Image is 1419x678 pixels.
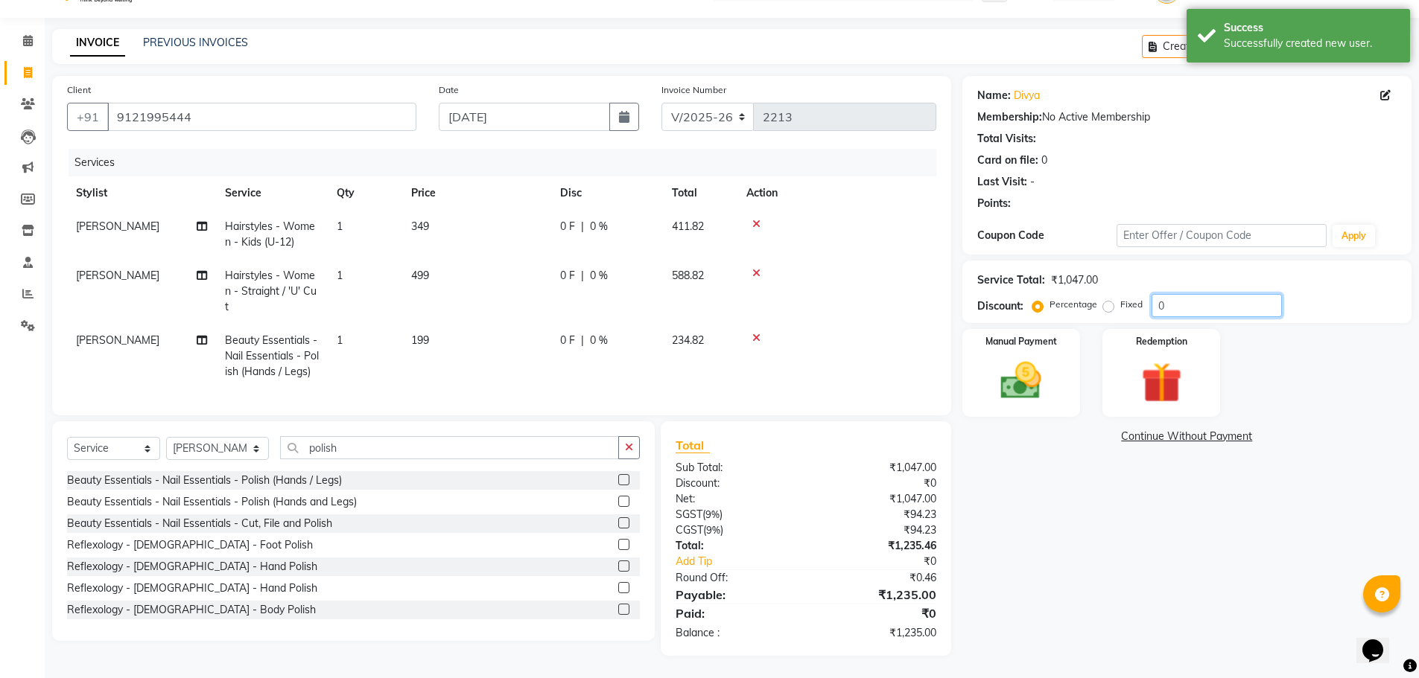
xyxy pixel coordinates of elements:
[806,570,947,586] div: ₹0.46
[977,153,1038,168] div: Card on file:
[70,30,125,57] a: INVOICE
[76,333,159,347] span: [PERSON_NAME]
[1128,357,1195,408] img: _gift.svg
[806,460,947,476] div: ₹1,047.00
[411,269,429,282] span: 499
[664,476,806,491] div: Discount:
[69,149,947,176] div: Services
[590,268,608,284] span: 0 %
[1120,298,1143,311] label: Fixed
[985,335,1057,348] label: Manual Payment
[664,570,806,586] div: Round Off:
[965,429,1409,444] a: Continue Without Payment
[977,196,1011,211] div: Points:
[225,333,319,378] span: Beauty Essentials - Nail Essentials - Polish (Hands / Legs)
[439,83,459,97] label: Date
[67,581,317,596] div: Reflexology - [DEMOGRAPHIC_DATA] - Hand Polish
[806,491,947,507] div: ₹1,047.00
[1136,335,1187,348] label: Redemption
[337,269,343,282] span: 1
[977,228,1117,243] div: Coupon Code
[280,436,619,459] input: Search or Scan
[977,131,1036,147] div: Total Visits:
[1224,36,1399,51] div: Successfully created new user.
[560,333,575,348] span: 0 F
[1117,224,1327,247] input: Enter Offer / Coupon Code
[67,473,342,488] div: Beauty Essentials - Nail Essentials - Polish (Hands / Legs)
[67,537,313,553] div: Reflexology - [DEMOGRAPHIC_DATA] - Foot Polish
[672,333,704,347] span: 234.82
[706,524,720,536] span: 9%
[67,494,357,510] div: Beauty Essentials - Nail Essentials - Polish (Hands and Legs)
[672,220,704,233] span: 411.82
[551,176,663,210] th: Disc
[806,625,947,641] div: ₹1,235.00
[216,176,328,210] th: Service
[806,507,947,522] div: ₹94.23
[1356,618,1404,663] iframe: chat widget
[664,625,806,641] div: Balance :
[67,83,91,97] label: Client
[225,269,317,313] span: Hairstyles - Women - Straight / 'U' Cut
[560,219,575,234] span: 0 F
[806,476,947,491] div: ₹0
[664,538,806,554] div: Total:
[581,219,584,234] span: |
[988,357,1054,404] img: _cash.svg
[676,523,703,537] span: CGST
[705,508,720,520] span: 9%
[107,103,416,131] input: Search by Name/Mobile/Email/Code
[67,176,216,210] th: Stylist
[67,103,109,131] button: +91
[664,604,806,622] div: Paid:
[560,268,575,284] span: 0 F
[977,109,1397,125] div: No Active Membership
[1050,298,1097,311] label: Percentage
[590,219,608,234] span: 0 %
[225,220,315,249] span: Hairstyles - Women - Kids (U-12)
[1041,153,1047,168] div: 0
[76,269,159,282] span: [PERSON_NAME]
[676,438,710,453] span: Total
[67,602,316,618] div: Reflexology - [DEMOGRAPHIC_DATA] - Body Polish
[1051,272,1098,288] div: ₹1,047.00
[1030,174,1035,190] div: -
[402,176,551,210] th: Price
[806,538,947,554] div: ₹1,235.46
[143,36,248,49] a: PREVIOUS INVOICES
[676,508,702,521] span: SGST
[581,333,584,348] span: |
[664,460,806,476] div: Sub Total:
[67,559,317,575] div: Reflexology - [DEMOGRAPHIC_DATA] - Hand Polish
[337,220,343,233] span: 1
[806,522,947,538] div: ₹94.23
[67,516,332,531] div: Beauty Essentials - Nail Essentials - Cut, File and Polish
[737,176,936,210] th: Action
[806,604,947,622] div: ₹0
[664,491,806,507] div: Net:
[672,269,704,282] span: 588.82
[337,333,343,347] span: 1
[1142,35,1228,58] button: Create New
[977,298,1023,314] div: Discount:
[663,176,737,210] th: Total
[977,109,1042,125] div: Membership:
[581,268,584,284] span: |
[590,333,608,348] span: 0 %
[328,176,402,210] th: Qty
[977,174,1027,190] div: Last Visit:
[664,522,806,538] div: ( )
[1224,20,1399,36] div: Success
[411,333,429,347] span: 199
[664,507,806,522] div: ( )
[76,220,159,233] span: [PERSON_NAME]
[664,586,806,604] div: Payable:
[977,272,1045,288] div: Service Total:
[661,83,726,97] label: Invoice Number
[830,554,947,569] div: ₹0
[806,586,947,604] div: ₹1,235.00
[977,88,1011,103] div: Name:
[664,554,829,569] a: Add Tip
[1333,225,1375,247] button: Apply
[411,220,429,233] span: 349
